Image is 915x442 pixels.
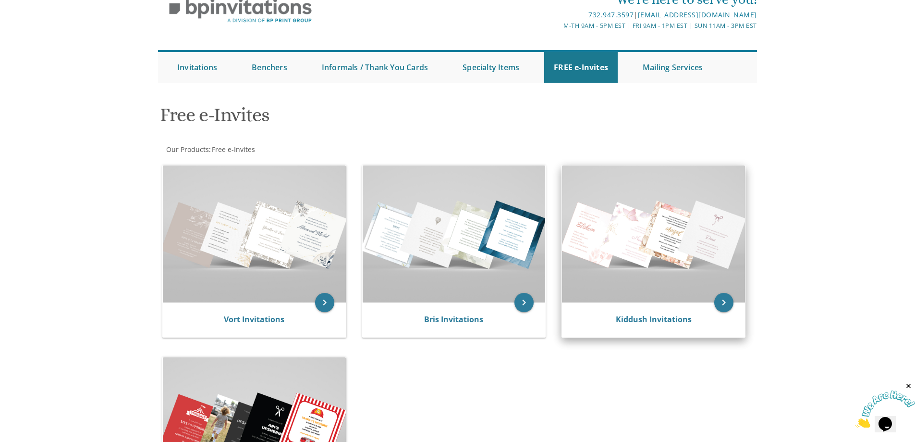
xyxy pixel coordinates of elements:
[544,52,618,83] a: FREE e-Invites
[160,104,552,133] h1: Free e-Invites
[212,145,255,154] span: Free e-Invites
[562,165,745,303] img: Kiddush Invitations
[312,52,438,83] a: Informals / Thank You Cards
[158,145,458,154] div: :
[315,293,334,312] a: keyboard_arrow_right
[514,293,534,312] a: keyboard_arrow_right
[211,145,255,154] a: Free e-Invites
[616,314,692,325] a: Kiddush Invitations
[358,9,757,21] div: |
[242,52,297,83] a: Benchers
[358,21,757,31] div: M-Th 9am - 5pm EST | Fri 9am - 1pm EST | Sun 11am - 3pm EST
[453,52,529,83] a: Specialty Items
[165,145,209,154] a: Our Products
[163,165,346,303] img: Vort Invitations
[424,314,483,325] a: Bris Invitations
[855,382,915,428] iframe: chat widget
[588,10,634,19] a: 732.947.3597
[633,52,712,83] a: Mailing Services
[363,165,546,303] img: Bris Invitations
[638,10,757,19] a: [EMAIL_ADDRESS][DOMAIN_NAME]
[714,293,733,312] a: keyboard_arrow_right
[168,52,227,83] a: Invitations
[224,314,284,325] a: Vort Invitations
